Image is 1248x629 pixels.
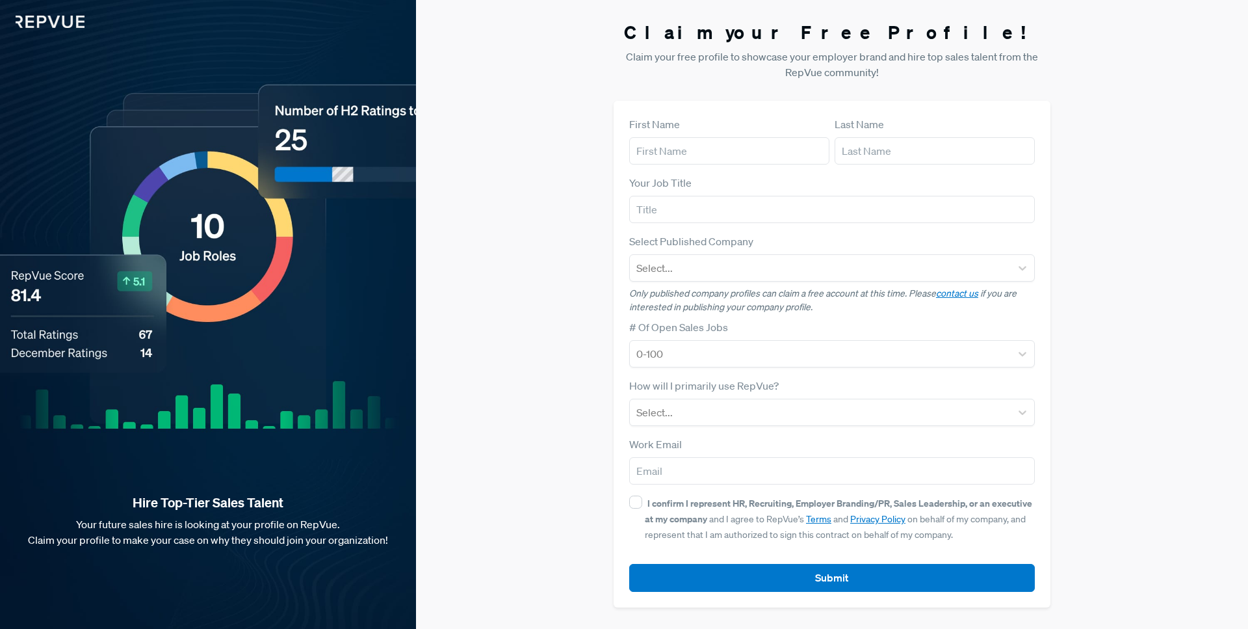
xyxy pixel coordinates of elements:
[645,497,1032,525] strong: I confirm I represent HR, Recruiting, Employer Branding/PR, Sales Leadership, or an executive at ...
[629,175,692,191] label: Your Job Title
[614,49,1050,80] p: Claim your free profile to showcase your employer brand and hire top sales talent from the RepVue...
[645,498,1032,541] span: and I agree to RepVue’s and on behalf of my company, and represent that I am authorized to sign t...
[629,137,829,165] input: First Name
[629,436,682,452] label: Work Email
[629,234,753,249] label: Select Published Company
[629,116,680,132] label: First Name
[629,319,728,335] label: # Of Open Sales Jobs
[835,137,1035,165] input: Last Name
[21,516,395,548] p: Your future sales hire is looking at your profile on RepVue. Claim your profile to make your case...
[629,564,1035,592] button: Submit
[629,378,779,394] label: How will I primarily use RepVue?
[806,513,831,525] a: Terms
[629,196,1035,223] input: Title
[21,494,395,511] strong: Hire Top-Tier Sales Talent
[629,287,1035,314] p: Only published company profiles can claim a free account at this time. Please if you are interest...
[835,116,884,132] label: Last Name
[629,457,1035,485] input: Email
[614,21,1050,44] h3: Claim your Free Profile!
[850,513,905,525] a: Privacy Policy
[936,288,978,299] a: contact us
